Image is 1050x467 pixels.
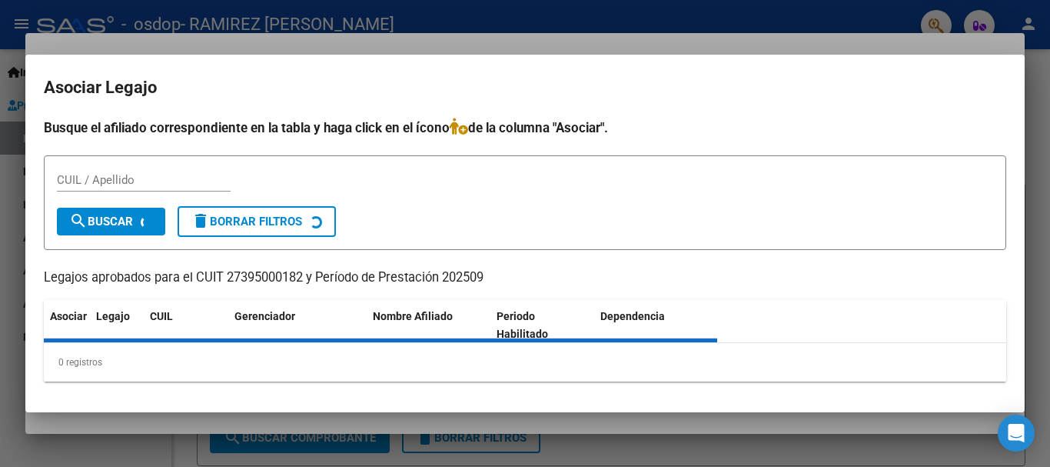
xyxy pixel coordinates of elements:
div: 0 registros [44,343,1006,382]
datatable-header-cell: Asociar [44,300,90,351]
datatable-header-cell: Nombre Afiliado [367,300,490,351]
button: Borrar Filtros [178,206,336,237]
button: Buscar [57,208,165,235]
span: CUIL [150,310,173,322]
p: Legajos aprobados para el CUIT 27395000182 y Período de Prestación 202509 [44,269,1006,288]
mat-icon: search [69,212,88,230]
span: Nombre Afiliado [373,310,453,322]
span: Gerenciador [234,310,295,322]
datatable-header-cell: Dependencia [594,300,718,351]
span: Asociar [50,310,87,322]
datatable-header-cell: Legajo [90,300,144,351]
span: Legajo [96,310,130,322]
span: Periodo Habilitado [497,310,548,340]
span: Dependencia [600,310,665,322]
datatable-header-cell: Periodo Habilitado [490,300,594,351]
h2: Asociar Legajo [44,73,1006,102]
div: Open Intercom Messenger [998,415,1035,452]
mat-icon: delete [191,212,210,230]
span: Buscar [69,215,133,228]
datatable-header-cell: Gerenciador [228,300,367,351]
span: Borrar Filtros [191,215,302,228]
datatable-header-cell: CUIL [144,300,228,351]
h4: Busque el afiliado correspondiente en la tabla y haga click en el ícono de la columna "Asociar". [44,118,1006,138]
